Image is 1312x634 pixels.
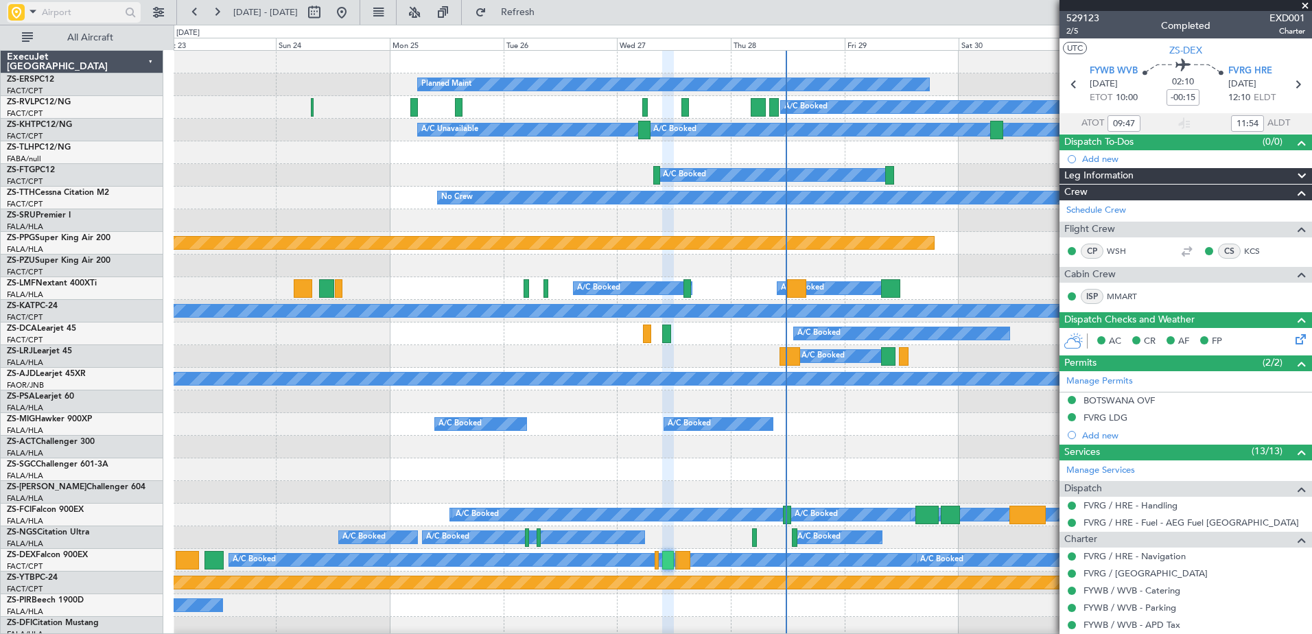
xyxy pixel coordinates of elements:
[7,108,43,119] a: FACT/CPT
[390,38,504,50] div: Mon 25
[7,154,41,164] a: FABA/null
[1083,619,1180,631] a: FYWB / WVB - APD Tax
[7,279,36,287] span: ZS-LMF
[845,38,959,50] div: Fri 29
[1081,117,1104,130] span: ATOT
[663,165,706,185] div: A/C Booked
[1228,91,1250,105] span: 12:10
[7,584,43,594] a: FACT/CPT
[1064,445,1100,460] span: Services
[7,279,97,287] a: ZS-LMFNextant 400XTi
[7,290,43,300] a: FALA/HLA
[7,415,35,423] span: ZS-MIG
[441,187,473,208] div: No Crew
[7,131,43,141] a: FACT/CPT
[7,425,43,436] a: FALA/HLA
[7,267,43,277] a: FACT/CPT
[1263,355,1282,370] span: (2/2)
[1082,430,1305,441] div: Add new
[7,357,43,368] a: FALA/HLA
[1116,91,1138,105] span: 10:00
[1083,500,1178,511] a: FVRG / HRE - Handling
[1081,244,1103,259] div: CP
[1064,168,1134,184] span: Leg Information
[7,596,32,604] span: ZS-PIR
[7,483,86,491] span: ZS-[PERSON_NAME]
[7,551,36,559] span: ZS-DEX
[1083,550,1186,562] a: FVRG / HRE - Navigation
[1066,25,1099,37] span: 2/5
[1172,75,1194,89] span: 02:10
[42,2,121,23] input: Airport
[1064,532,1097,548] span: Charter
[7,607,43,617] a: FALA/HLA
[7,166,55,174] a: ZS-FTGPC12
[7,619,99,627] a: ZS-DFICitation Mustang
[1083,602,1176,613] a: FYWB / WVB - Parking
[1169,43,1202,58] span: ZS-DEX
[176,27,200,39] div: [DATE]
[7,222,43,232] a: FALA/HLA
[1090,78,1118,91] span: [DATE]
[7,234,35,242] span: ZS-PPG
[1254,91,1276,105] span: ELDT
[7,574,58,582] a: ZS-YTBPC-24
[7,189,109,197] a: ZS-TTHCessna Citation M2
[1083,395,1155,406] div: BOTSWANA OVF
[1066,11,1099,25] span: 529123
[7,403,43,413] a: FALA/HLA
[1083,567,1208,579] a: FVRG / [GEOGRAPHIC_DATA]
[7,619,32,627] span: ZS-DFI
[1064,481,1102,497] span: Dispatch
[7,211,36,220] span: ZS-SRU
[1107,245,1138,257] a: WSH
[577,278,620,298] div: A/C Booked
[1064,312,1195,328] span: Dispatch Checks and Weather
[784,97,828,117] div: A/C Booked
[7,483,145,491] a: ZS-[PERSON_NAME]Challenger 604
[1066,204,1126,218] a: Schedule Crew
[15,27,149,49] button: All Aircraft
[7,539,43,549] a: FALA/HLA
[1063,42,1087,54] button: UTC
[1064,355,1097,371] span: Permits
[421,74,471,95] div: Planned Maint
[7,370,36,378] span: ZS-AJD
[7,561,43,572] a: FACT/CPT
[1090,91,1112,105] span: ETOT
[7,380,44,390] a: FAOR/JNB
[1218,244,1241,259] div: CS
[7,460,108,469] a: ZS-SGCChallenger 601-3A
[7,143,34,152] span: ZS-TLH
[617,38,731,50] div: Wed 27
[1108,115,1140,132] input: --:--
[7,370,86,378] a: ZS-AJDLearjet 45XR
[7,528,89,537] a: ZS-NGSCitation Ultra
[504,38,618,50] div: Tue 26
[7,86,43,96] a: FACT/CPT
[426,527,469,548] div: A/C Booked
[1144,335,1156,349] span: CR
[7,189,35,197] span: ZS-TTH
[7,176,43,187] a: FACT/CPT
[7,551,88,559] a: ZS-DEXFalcon 900EX
[7,75,34,84] span: ZS-ERS
[7,506,84,514] a: ZS-FCIFalcon 900EX
[668,414,711,434] div: A/C Booked
[1090,64,1138,78] span: FYWB WVB
[1267,117,1290,130] span: ALDT
[1083,517,1299,528] a: FVRG / HRE - Fuel - AEG Fuel [GEOGRAPHIC_DATA]
[1109,335,1121,349] span: AC
[7,211,71,220] a: ZS-SRUPremier I
[7,438,95,446] a: ZS-ACTChallenger 300
[1228,78,1256,91] span: [DATE]
[7,506,32,514] span: ZS-FCI
[1082,153,1305,165] div: Add new
[421,119,478,140] div: A/C Unavailable
[438,414,482,434] div: A/C Booked
[1178,335,1189,349] span: AF
[797,527,841,548] div: A/C Booked
[1269,25,1305,37] span: Charter
[7,574,35,582] span: ZS-YTB
[7,596,84,604] a: ZS-PIRBeech 1900D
